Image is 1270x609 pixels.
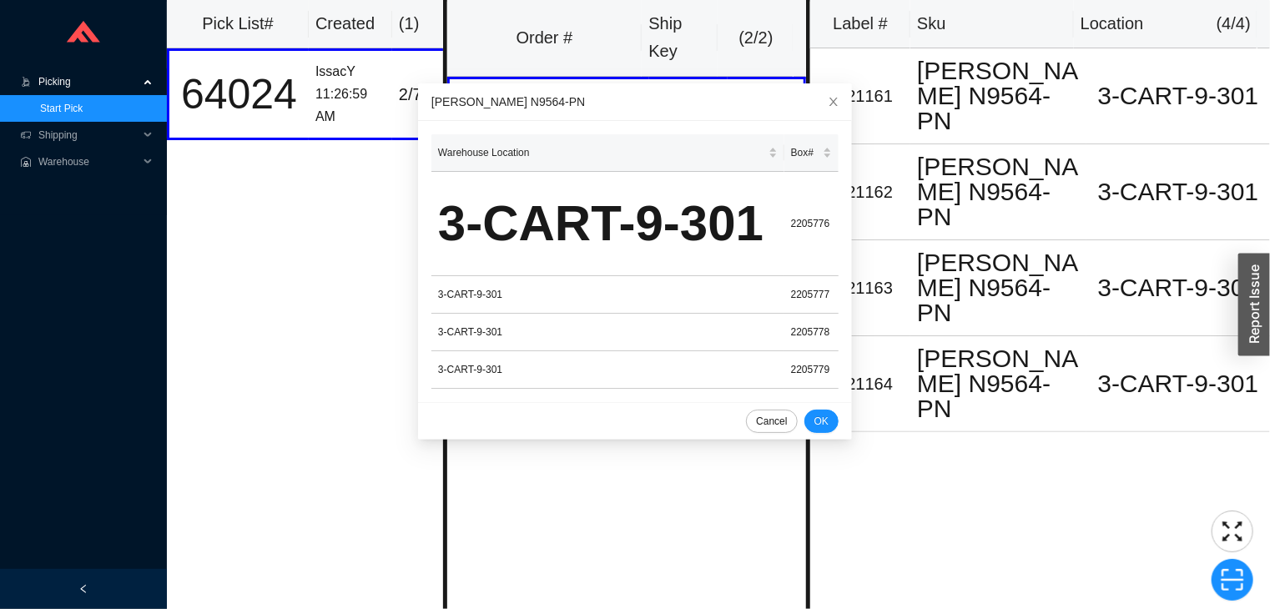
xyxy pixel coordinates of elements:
div: 1721161 [817,83,904,110]
div: 3-CART-9-301 [1093,83,1263,108]
div: 3-CART-9-301 [438,286,778,303]
span: Box# [791,144,819,161]
button: OK [804,410,839,433]
td: 2205777 [784,276,839,314]
div: 1721163 [817,274,904,302]
span: Warehouse [38,148,139,175]
div: 3-CART-9-301 [1093,179,1263,204]
span: close [828,96,839,108]
div: ( 4 / 4 ) [1217,10,1251,38]
button: Close [815,83,852,120]
div: 1721162 [817,179,904,206]
span: Cancel [756,413,787,430]
span: Picking [38,68,139,95]
div: ( 2 / 2 ) [724,24,787,52]
div: [PERSON_NAME] N9564-PN [917,250,1080,325]
span: fullscreen [1212,519,1252,544]
div: 11:26:59 AM [315,83,386,128]
button: scan [1212,559,1253,601]
span: Shipping [38,122,139,148]
div: 3-CART-9-301 [438,182,778,265]
th: Warehouse Location sortable [431,134,784,172]
div: 64024 [176,73,302,115]
div: 1721164 [817,370,904,398]
div: 2 / 7 [399,81,450,108]
div: 3-CART-9-301 [1093,371,1263,396]
div: 3-CART-9-301 [438,324,778,340]
span: OK [814,413,829,430]
div: [PERSON_NAME] N9564-PN [431,93,839,111]
td: 2205779 [784,351,839,389]
div: IssacY [315,61,386,83]
div: ( 1 ) [399,10,452,38]
span: left [78,584,88,594]
div: [PERSON_NAME] N9564-PN [917,58,1080,133]
div: [PERSON_NAME] N9564-PN [917,346,1080,421]
button: Cancel [746,410,797,433]
th: Box# sortable [784,134,839,172]
span: scan [1212,567,1252,592]
div: [PERSON_NAME] N9564-PN [917,154,1080,229]
div: 3-CART-9-301 [1093,275,1263,300]
td: 2205778 [784,314,839,351]
span: Warehouse Location [438,144,765,161]
button: fullscreen [1212,511,1253,552]
td: 2205776 [784,172,839,276]
a: Start Pick [40,103,83,114]
div: 3-CART-9-301 [438,361,778,378]
div: Location [1081,10,1144,38]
